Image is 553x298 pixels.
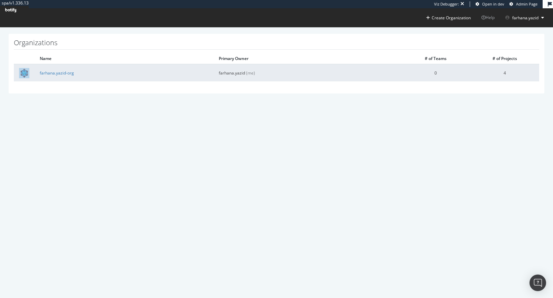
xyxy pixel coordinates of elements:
th: Name [35,53,214,64]
th: # of Teams [401,53,470,64]
img: farhana.yazid-org [19,68,29,78]
span: Admin Page [516,1,537,7]
span: farhana.yazid [512,15,538,21]
th: # of Projects [470,53,539,64]
a: Admin Page [509,1,537,7]
span: (me) [246,70,255,76]
th: Primary Owner [214,53,401,64]
span: Open in dev [482,1,504,7]
a: farhana.yazid-org [40,70,74,76]
span: Help [481,14,495,20]
a: Open in dev [476,1,504,7]
div: Viz Debugger: [434,1,459,7]
button: Create Organization [426,14,471,21]
td: farhana.yazid [214,64,401,81]
td: 4 [470,64,539,81]
h1: Organizations [14,39,539,50]
td: 0 [401,64,470,81]
div: Open Intercom Messenger [529,275,546,291]
button: farhana.yazid [500,12,550,23]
